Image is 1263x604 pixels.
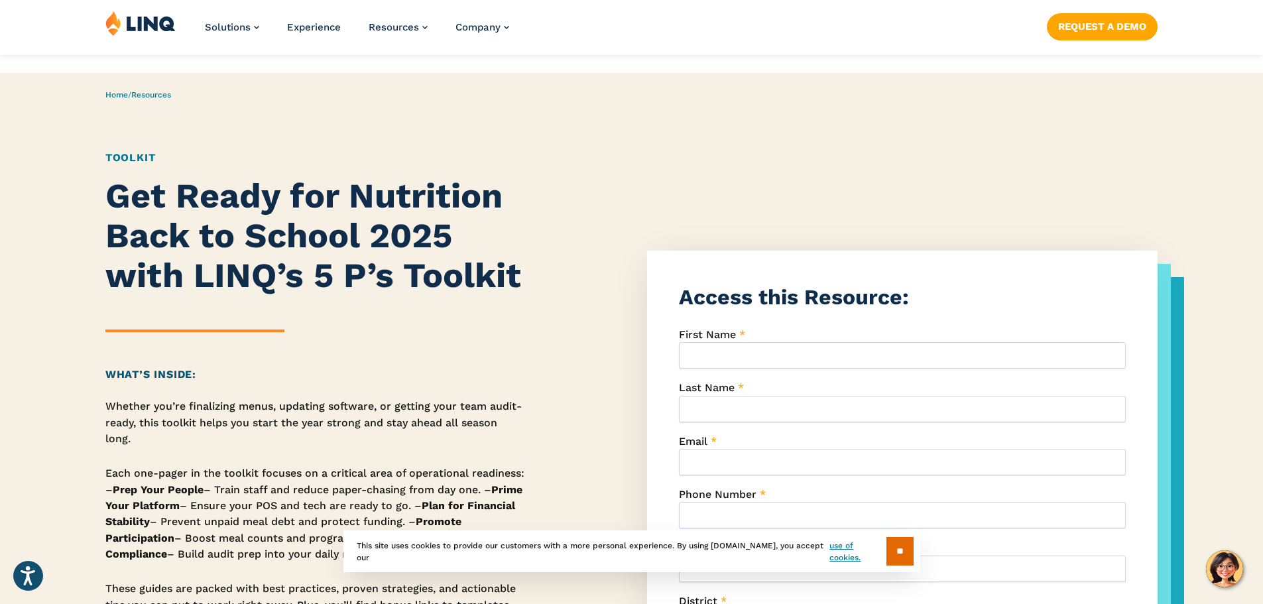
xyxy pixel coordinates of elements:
[369,21,419,33] span: Resources
[679,282,1126,312] h3: Access this Resource:
[113,483,204,496] strong: Prep Your People
[205,21,259,33] a: Solutions
[105,11,176,36] img: LINQ | K‑12 Software
[205,11,509,54] nav: Primary Navigation
[205,21,251,33] span: Solutions
[131,90,171,99] a: Resources
[1047,11,1158,40] nav: Button Navigation
[369,21,428,33] a: Resources
[105,465,526,562] p: Each one-pager in the toolkit focuses on a critical area of operational readiness: – – Train staf...
[105,176,521,296] strong: Get Ready for Nutrition Back to School 2025 with LINQ’s 5 P’s Toolkit
[287,21,341,33] a: Experience
[105,367,526,383] h2: What’s Inside:
[105,90,171,99] span: /
[105,499,515,528] strong: Plan for Financial Stability
[105,515,461,544] strong: Promote Participation
[105,483,522,512] strong: Prime Your Platform
[105,90,128,99] a: Home
[343,530,920,572] div: This site uses cookies to provide our customers with a more personal experience. By using [DOMAIN...
[455,21,509,33] a: Company
[679,328,736,341] span: First Name
[455,21,501,33] span: Company
[105,151,156,164] a: Toolkit
[1206,550,1243,587] button: Hello, have a question? Let’s chat.
[679,488,756,501] span: Phone Number
[679,435,707,448] span: Email
[679,381,735,394] span: Last Name
[1047,13,1158,40] a: Request a Demo
[829,540,886,564] a: use of cookies.
[105,398,526,447] p: Whether you’re finalizing menus, updating software, or getting your team audit-ready, this toolki...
